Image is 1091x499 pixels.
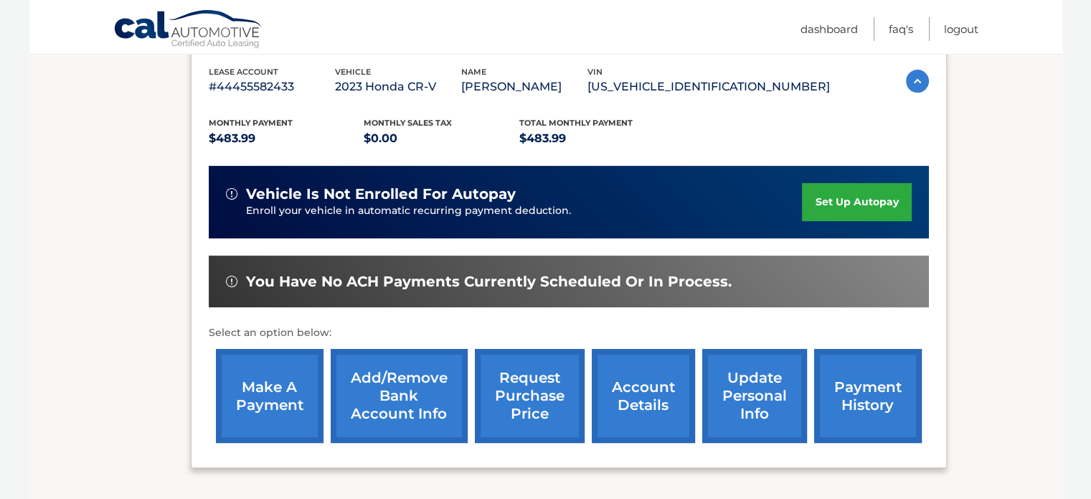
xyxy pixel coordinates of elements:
[226,188,237,200] img: alert-white.svg
[226,276,237,287] img: alert-white.svg
[519,118,633,128] span: Total Monthly Payment
[461,77,587,97] p: [PERSON_NAME]
[814,349,922,443] a: payment history
[889,17,913,41] a: FAQ's
[475,349,585,443] a: request purchase price
[461,67,486,77] span: name
[364,118,452,128] span: Monthly sales Tax
[113,9,264,51] a: Cal Automotive
[587,77,830,97] p: [US_VEHICLE_IDENTIFICATION_NUMBER]
[800,17,858,41] a: Dashboard
[209,325,929,342] p: Select an option below:
[246,273,732,291] span: You have no ACH payments currently scheduled or in process.
[209,67,278,77] span: lease account
[209,77,335,97] p: #44455582433
[592,349,695,443] a: account details
[702,349,807,443] a: update personal info
[209,118,293,128] span: Monthly Payment
[906,70,929,93] img: accordion-active.svg
[335,67,371,77] span: vehicle
[519,129,675,149] p: $483.99
[331,349,468,443] a: Add/Remove bank account info
[587,67,603,77] span: vin
[246,185,516,203] span: vehicle is not enrolled for autopay
[944,17,978,41] a: Logout
[216,349,323,443] a: make a payment
[802,183,911,221] a: set up autopay
[335,77,461,97] p: 2023 Honda CR-V
[364,129,519,149] p: $0.00
[246,203,803,219] p: Enroll your vehicle in automatic recurring payment deduction.
[209,129,364,149] p: $483.99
